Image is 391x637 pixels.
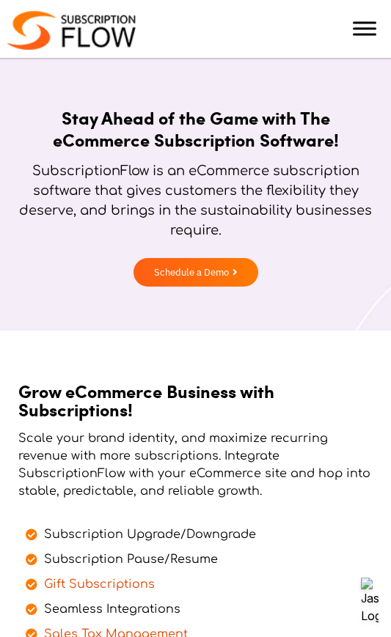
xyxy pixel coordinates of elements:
[18,430,373,500] p: Scale your brand identity, and maximize recurring revenue with more subscriptions. Integrate Subs...
[15,106,376,150] h1: Stay Ahead of the Game with The eCommerce Subscription Software!
[7,11,136,50] img: Subscriptionflow
[40,551,218,568] span: Subscription Pause/Resume
[15,161,376,240] p: SubscriptionFlow is an eCommerce subscription software that gives customers the flexibility they ...
[40,526,256,543] span: Subscription Upgrade/Downgrade
[154,268,229,277] span: Schedule a Demo
[18,382,373,419] h2: Grow eCommerce Business with Subscriptions!
[353,22,376,36] button: Toggle Menu
[40,600,180,618] span: Seamless Integrations
[44,578,155,591] a: Gift Subscriptions
[134,258,258,287] a: Schedule a Demo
